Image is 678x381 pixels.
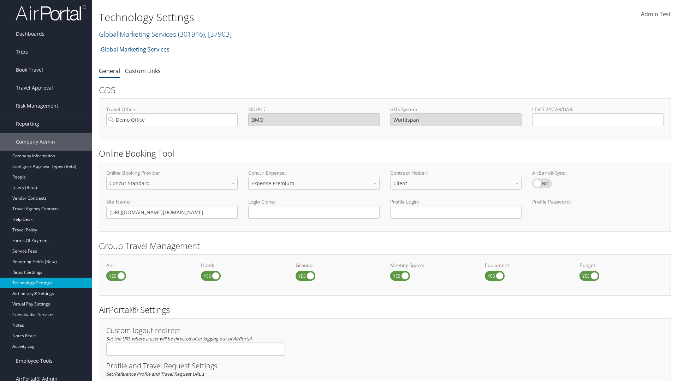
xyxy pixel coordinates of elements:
[99,84,666,96] h2: GDS
[248,106,380,113] label: SID/PCC:
[201,262,285,269] label: Hotel:
[532,179,552,188] label: AirBank® Sync
[641,4,671,25] a: Admin Test
[106,362,664,369] h3: Profile and Travel Request Settings:
[16,43,28,61] span: Trips
[248,198,380,205] label: Login Clone:
[106,198,238,205] label: Site Name:
[16,133,55,151] span: Company Admin
[106,371,204,377] em: Set/Reference Profile and Travel Request URL's
[99,147,671,159] h2: Online Booking Tool
[178,29,205,39] span: ( 301946 )
[532,198,664,218] label: Profile Password:
[485,262,569,269] label: Equipment:
[106,169,238,176] label: Online Booking Provider:
[16,115,39,133] span: Reporting
[579,262,664,269] label: Budget:
[390,262,474,269] label: Meeting Space:
[106,106,238,113] label: Travel Office:
[106,262,190,269] label: Air:
[99,67,120,75] a: General
[106,327,285,334] h3: Custom logout redirect
[16,97,58,115] span: Risk Management
[641,10,671,18] span: Admin Test
[16,25,44,43] span: Dashboards
[16,5,86,21] img: airportal-logo.png
[390,206,522,219] input: Profile Login:
[16,61,43,79] span: Book Travel
[390,106,522,113] label: GDS System:
[532,169,664,176] label: AirBank® Sync:
[99,10,480,25] h1: Technology Settings
[390,169,522,176] label: Contract Holder:
[99,304,671,316] h2: AirPortal® Settings
[205,29,232,39] span: , [ 37903 ]
[125,67,161,75] a: Custom Links
[16,352,53,370] span: Employee Tools
[532,106,664,113] label: LEVEL2/STAR/BAR:
[248,169,380,176] label: Concur Expense:
[101,42,169,56] a: Global Marketing Services
[99,29,232,39] a: Global Marketing Services
[99,240,671,252] h2: Group Travel Management
[390,198,522,218] label: Profile Login:
[16,79,53,97] span: Travel Approval
[106,335,252,342] em: Set the URL where a user will be directed after logging out of AirPortal.
[296,262,380,269] label: Ground:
